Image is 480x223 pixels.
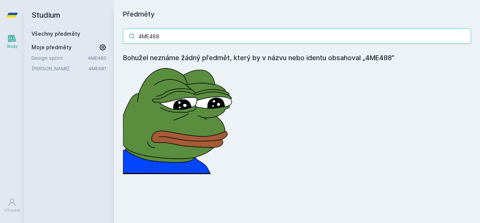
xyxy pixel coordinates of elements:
h1: Předměty [123,9,471,20]
div: Uživatel [4,208,20,213]
input: Název nebo ident předmětu… [123,29,471,44]
a: [PERSON_NAME] [31,65,88,72]
a: 4ME480 [88,55,106,61]
h4: Bohužel neznáme žádný předmět, který by v názvu nebo identu obsahoval „4ME488” [123,53,471,63]
a: 4ME481 [88,65,106,71]
a: Study [1,30,22,53]
img: error_picture.png [123,63,235,174]
div: Study [7,44,18,49]
span: Moje předměty [31,44,72,51]
a: Design sprint [31,54,88,62]
a: Všechny předměty [31,30,80,37]
a: Uživatel [1,194,22,217]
